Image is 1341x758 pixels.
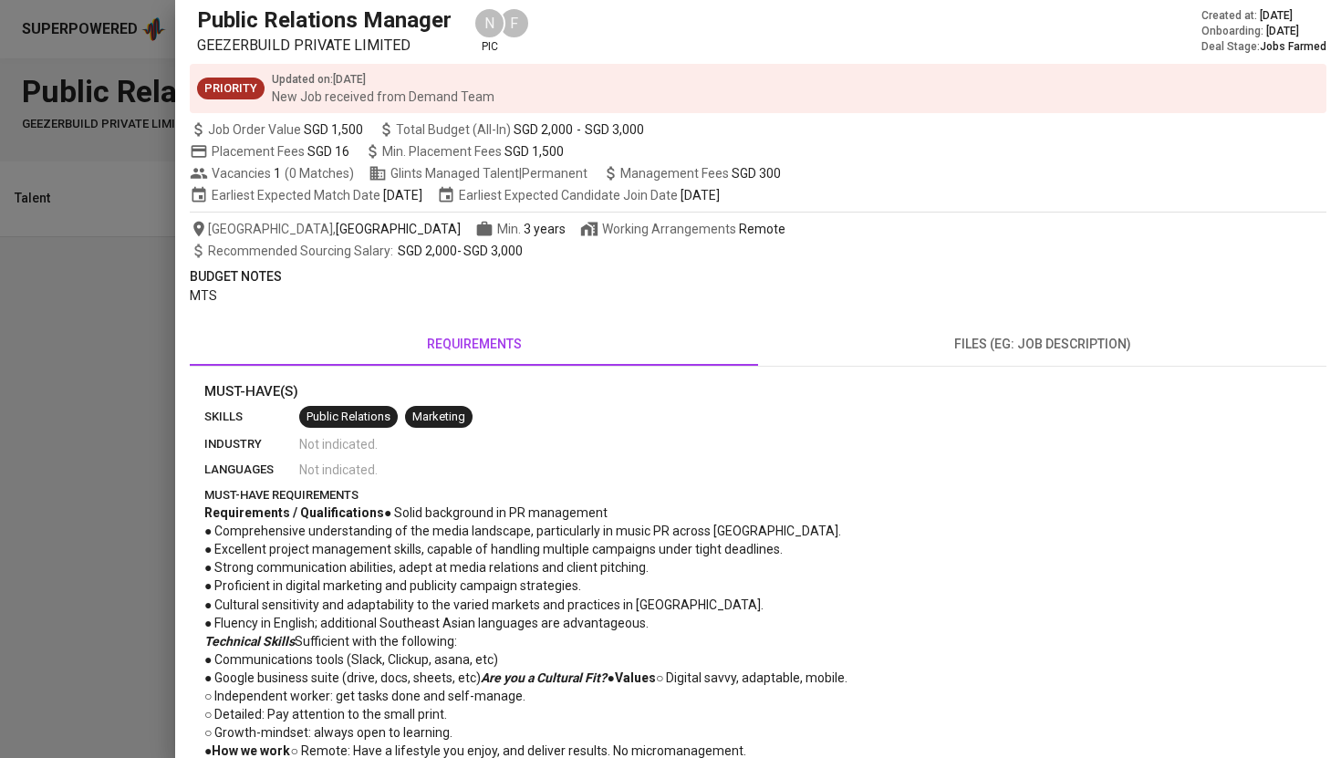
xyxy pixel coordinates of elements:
[378,120,644,139] span: Total Budget (All-In)
[190,164,354,182] span: Vacancies ( 0 Matches )
[201,333,747,356] span: requirements
[204,634,295,649] span: Technical Skills
[336,220,461,238] span: [GEOGRAPHIC_DATA]
[577,120,581,139] span: -
[437,186,720,204] span: Earliest Expected Candidate Join Date
[1260,8,1293,24] span: [DATE]
[732,166,781,181] span: SGD 300
[1260,40,1326,53] span: Jobs Farmed
[204,435,299,453] p: industry
[497,222,566,236] span: Min.
[1201,24,1326,39] div: Onboarding :
[504,144,564,159] span: SGD 1,500
[383,186,422,204] span: [DATE]
[197,80,265,98] span: Priority
[398,244,457,258] span: SGD 2,000
[204,381,1312,402] p: Must-Have(s)
[208,244,396,258] span: Recommended Sourcing Salary :
[299,409,398,426] span: Public Relations
[212,743,290,758] span: How we work
[204,505,384,520] span: Requirements / Qualifications
[208,242,523,260] span: -
[271,164,281,182] span: 1
[197,36,411,54] span: GEEZERBUILD PRIVATE LIMITED
[473,7,505,39] div: N
[585,120,644,139] span: SGD 3,000
[190,186,422,204] span: Earliest Expected Match Date
[212,144,349,159] span: Placement Fees
[272,71,494,88] p: Updated on : [DATE]
[769,333,1315,356] span: files (eg: job description)
[204,486,1312,504] p: must-have requirements
[620,166,781,181] span: Management Fees
[1266,24,1299,39] span: [DATE]
[204,505,841,629] span: ● Solid background in PR management ● Comprehensive understanding of the media landscape, particu...
[272,88,494,106] p: New Job received from Demand Team
[204,461,299,479] p: languages
[190,220,461,238] span: [GEOGRAPHIC_DATA] ,
[580,220,785,238] span: Working Arrangements
[382,144,564,159] span: Min. Placement Fees
[405,409,473,426] span: Marketing
[190,288,217,303] span: MTS
[615,670,656,685] span: Values
[681,186,720,204] span: [DATE]
[739,220,785,238] div: Remote
[369,164,587,182] span: Glints Managed Talent | Permanent
[514,120,573,139] span: SGD 2,000
[1201,39,1326,55] div: Deal Stage :
[197,5,452,35] h5: Public Relations Manager
[463,244,523,258] span: SGD 3,000
[204,634,498,685] span: Sufficient with the following: ● Communications tools (Slack, Clickup, asana, etc) ● Google busin...
[204,743,212,758] span: ●
[204,670,847,740] span: ○ Digital savvy, adaptable, mobile. ○ Independent worker: get tasks done and self-manage. ○ Detai...
[498,7,530,39] div: F
[299,435,378,453] span: Not indicated .
[204,408,299,426] p: skills
[304,120,363,139] span: SGD 1,500
[190,120,363,139] span: Job Order Value
[299,461,378,479] span: Not indicated .
[524,222,566,236] span: 3 years
[473,7,505,55] div: pic
[607,670,614,685] span: ●
[481,670,607,685] span: Are you a Cultural Fit?
[190,267,1326,286] p: Budget Notes
[307,144,349,159] span: SGD 16
[1201,8,1326,24] div: Created at :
